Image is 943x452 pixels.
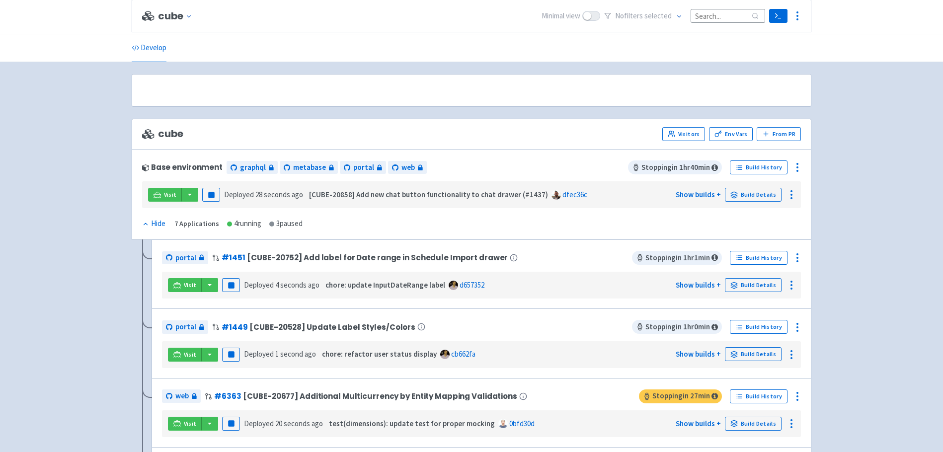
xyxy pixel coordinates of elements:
time: 4 seconds ago [275,280,319,290]
span: portal [353,162,374,173]
span: metabase [293,162,326,173]
a: Visit [148,188,182,202]
a: portal [162,251,208,265]
a: Build History [730,251,787,265]
span: Visit [184,281,197,289]
a: cb662fa [451,349,475,359]
a: Terminal [769,9,787,23]
span: Stopping in 1 hr 1 min [632,251,722,265]
a: Visit [168,278,202,292]
button: Hide [142,218,166,229]
a: Build Details [725,278,782,292]
div: Hide [142,218,165,229]
a: Show builds + [676,349,721,359]
a: Develop [132,34,166,62]
strong: chore: refactor user status display [322,349,437,359]
a: portal [340,161,386,174]
a: #1451 [222,252,245,263]
span: graphql [240,162,266,173]
span: Stopping in 1 hr 0 min [632,320,722,334]
a: d657352 [460,280,484,290]
time: 20 seconds ago [275,419,323,428]
a: Visit [168,417,202,431]
input: Search... [691,9,765,22]
button: cube [158,10,196,22]
div: 7 Applications [174,218,219,229]
div: 3 paused [269,218,303,229]
span: [CUBE-20752] Add label for Date range in Schedule Import drawer [247,253,508,262]
div: Base environment [142,163,223,171]
button: Pause [222,278,240,292]
a: web [388,161,427,174]
strong: test(dimensions): update test for proper mocking [329,419,495,428]
button: Pause [202,188,220,202]
span: Minimal view [542,10,580,22]
div: 4 running [227,218,261,229]
a: 0bfd30d [509,419,535,428]
span: Stopping in 27 min [639,389,722,403]
button: Pause [222,348,240,362]
a: Env Vars [709,127,753,141]
span: web [175,390,189,402]
a: Visitors [662,127,705,141]
a: metabase [280,161,338,174]
a: #6363 [214,391,241,401]
a: Build History [730,320,787,334]
a: dfec36c [562,190,587,199]
span: cube [142,128,183,140]
a: Build History [730,160,787,174]
span: Deployed [224,190,303,199]
a: graphql [227,161,278,174]
span: portal [175,252,196,264]
span: web [401,162,415,173]
a: Visit [168,348,202,362]
span: No filter s [615,10,672,22]
a: Show builds + [676,280,721,290]
span: [CUBE-20677] Additional Multicurrency by Entity Mapping Validations [243,392,517,400]
button: Pause [222,417,240,431]
a: Show builds + [676,190,721,199]
a: Show builds + [676,419,721,428]
a: Build Details [725,188,782,202]
time: 1 second ago [275,349,316,359]
span: Stopping in 1 hr 40 min [628,160,722,174]
a: portal [162,320,208,334]
a: Build Details [725,347,782,361]
button: From PR [757,127,801,141]
a: web [162,389,201,403]
span: portal [175,321,196,333]
span: Visit [184,420,197,428]
time: 28 seconds ago [255,190,303,199]
a: Build History [730,389,787,403]
a: Build Details [725,417,782,431]
strong: chore: update InputDateRange label [325,280,445,290]
span: selected [644,11,672,20]
span: Visit [184,351,197,359]
span: Visit [164,191,177,199]
span: Deployed [244,419,323,428]
strong: [CUBE-20858] Add new chat button functionality to chat drawer (#1437) [309,190,548,199]
a: #1449 [222,322,247,332]
span: [CUBE-20528] Update Label Styles/Colors [249,323,415,331]
span: Deployed [244,349,316,359]
span: Deployed [244,280,319,290]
